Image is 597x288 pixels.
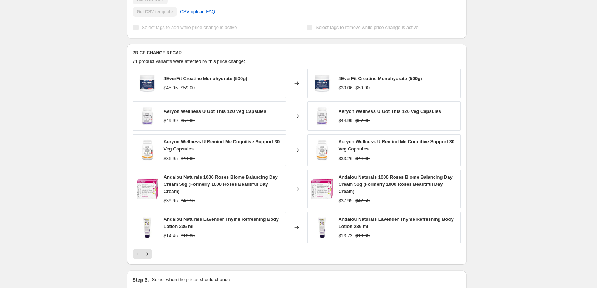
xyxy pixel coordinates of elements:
[164,84,178,91] div: $45.95
[164,139,280,152] span: Aeryon Wellness U Remind Me Cognitive Support 30 Veg Capsules
[152,276,230,283] p: Select when the prices should change
[137,178,158,200] img: andalou-naturals-1000-roses-biome-balancing-day-cream-50g-formerly-1000-roses-beautiful-day-cream...
[164,76,247,81] span: 4EverFit Creatine Monohydrate (500g)
[355,84,370,91] strike: $59.00
[164,197,178,204] div: $39.95
[311,105,333,127] img: Aeryon-Wellness-U-Got-This-120-Veg-Capsules_80x.jpg
[142,249,152,259] button: Next
[133,50,461,56] h6: PRICE CHANGE RECAP
[133,249,152,259] nav: Pagination
[180,8,215,15] span: CSV upload FAQ
[164,232,178,239] div: $14.45
[355,232,370,239] strike: $18.00
[164,174,278,194] span: Andalou Naturals 1000 Roses Biome Balancing Day Cream 50g (Formerly 1000 Roses Beautiful Day Cream)
[311,139,333,161] img: aeryon-wellness-u-remind-me-cognitive-support-30-veg-capsules-628678413122-41515485200686_80x.jpg
[181,197,195,204] strike: $47.50
[181,232,195,239] strike: $18.00
[339,76,422,81] span: 4EverFit Creatine Monohydrate (500g)
[133,276,149,283] h2: Step 3.
[355,117,370,124] strike: $57.00
[137,139,158,161] img: aeryon-wellness-u-remind-me-cognitive-support-30-veg-capsules-628678413122-41515485200686_80x.jpg
[355,155,370,162] strike: $44.00
[133,59,245,64] span: 71 product variants were affected by this price change:
[164,217,279,229] span: Andalou Naturals Lavender Thyme Refreshing Body Lotion 236 ml
[137,73,158,94] img: 4everfit-creatine-monohydrate-067953030324-41911353803054_80x.jpg
[355,197,370,204] strike: $47.50
[164,155,178,162] div: $36.95
[176,6,219,18] a: CSV upload FAQ
[137,105,158,127] img: Aeryon-Wellness-U-Got-This-120-Veg-Capsules_80x.jpg
[181,155,195,162] strike: $44.00
[311,217,333,238] img: andalou-naturals-lavender-thyme-refreshing-body-lotion-236-ml-859975020144-41513052635438_80x.jpg
[164,117,178,124] div: $49.99
[339,84,353,91] div: $39.06
[316,25,419,30] span: Select tags to remove while price change is active
[339,197,353,204] div: $37.95
[339,155,353,162] div: $33.26
[339,174,453,194] span: Andalou Naturals 1000 Roses Biome Balancing Day Cream 50g (Formerly 1000 Roses Beautiful Day Cream)
[339,217,454,229] span: Andalou Naturals Lavender Thyme Refreshing Body Lotion 236 ml
[137,217,158,238] img: andalou-naturals-lavender-thyme-refreshing-body-lotion-236-ml-859975020144-41513052635438_80x.jpg
[339,232,353,239] div: $13.73
[311,178,333,200] img: andalou-naturals-1000-roses-biome-balancing-day-cream-50g-formerly-1000-roses-beautiful-day-cream...
[142,25,237,30] span: Select tags to add while price change is active
[339,109,441,114] span: Aeryon Wellness U Got This 120 Veg Capsules
[181,84,195,91] strike: $59.00
[339,117,353,124] div: $44.99
[164,109,266,114] span: Aeryon Wellness U Got This 120 Veg Capsules
[311,73,333,94] img: 4everfit-creatine-monohydrate-067953030324-41911353803054_80x.jpg
[339,139,455,152] span: Aeryon Wellness U Remind Me Cognitive Support 30 Veg Capsules
[181,117,195,124] strike: $57.00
